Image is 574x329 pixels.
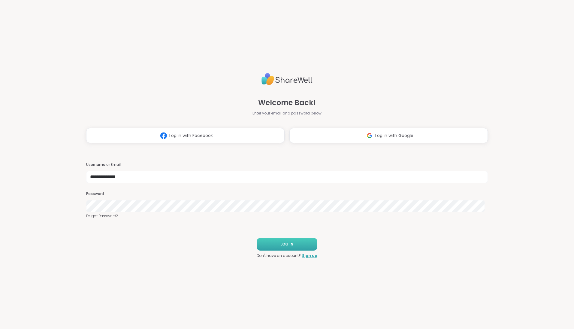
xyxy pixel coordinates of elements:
span: Welcome Back! [258,97,316,108]
button: Log in with Facebook [86,128,285,143]
img: ShareWell Logomark [364,130,375,141]
h3: Username or Email [86,162,488,167]
button: LOG IN [257,238,317,251]
img: ShareWell Logomark [158,130,169,141]
a: Forgot Password? [86,213,488,219]
span: LOG IN [280,242,293,247]
a: Sign up [302,253,317,258]
button: Log in with Google [289,128,488,143]
img: ShareWell Logo [261,71,313,88]
h3: Password [86,191,488,196]
span: Log in with Google [375,133,413,139]
span: Log in with Facebook [169,133,213,139]
span: Don't have an account? [257,253,301,258]
span: Enter your email and password below [252,111,322,116]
